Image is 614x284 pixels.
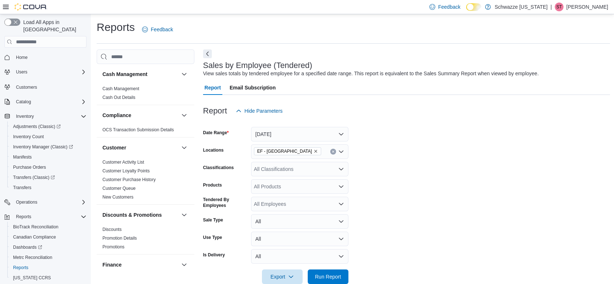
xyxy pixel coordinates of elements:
[20,19,86,33] span: Load All Apps in [GEOGRAPHIC_DATA]
[1,212,89,222] button: Reports
[102,95,136,100] a: Cash Out Details
[251,249,348,264] button: All
[203,217,223,223] label: Sale Type
[13,112,37,121] button: Inventory
[13,144,73,150] span: Inventory Manager (Classic)
[102,71,148,78] h3: Cash Management
[102,244,125,249] a: Promotions
[97,84,194,105] div: Cash Management
[102,71,178,78] button: Cash Management
[13,68,30,76] button: Users
[97,125,194,137] div: Compliance
[10,163,86,172] span: Purchase Orders
[251,214,348,229] button: All
[97,225,194,254] div: Discounts & Promotions
[10,263,31,272] a: Reports
[16,214,31,220] span: Reports
[10,183,34,192] a: Transfers
[180,111,189,120] button: Compliance
[10,173,86,182] span: Transfers (Classic)
[10,223,61,231] a: BioTrack Reconciliation
[338,184,344,189] button: Open list of options
[233,104,286,118] button: Hide Parameters
[10,233,59,241] a: Canadian Compliance
[10,253,55,262] a: Metrc Reconciliation
[102,194,133,200] span: New Customers
[102,127,174,132] a: OCS Transaction Submission Details
[1,52,89,63] button: Home
[180,260,189,269] button: Finance
[139,22,176,37] a: Feedback
[13,275,51,281] span: [US_STATE] CCRS
[13,255,52,260] span: Metrc Reconciliation
[7,152,89,162] button: Manifests
[16,99,31,105] span: Catalog
[438,3,460,11] span: Feedback
[251,127,348,141] button: [DATE]
[13,97,86,106] span: Catalog
[555,3,563,11] div: Sarah Tipton
[203,197,248,208] label: Tendered By Employees
[245,107,283,115] span: Hide Parameters
[1,81,89,92] button: Customers
[13,124,61,129] span: Adjustments (Classic)
[203,252,225,258] label: Is Delivery
[102,185,136,191] span: Customer Queue
[308,269,348,284] button: Run Report
[13,97,34,106] button: Catalog
[10,233,86,241] span: Canadian Compliance
[203,61,312,70] h3: Sales by Employee (Tendered)
[10,153,86,161] span: Manifests
[203,165,234,171] label: Classifications
[13,198,40,207] button: Operations
[102,95,136,100] span: Cash Out Details
[102,211,178,219] button: Discounts & Promotions
[13,224,58,230] span: BioTrack Reconciliation
[13,53,31,62] a: Home
[102,235,137,241] span: Promotion Details
[7,162,89,172] button: Purchase Orders
[203,147,224,153] label: Locations
[102,227,122,232] span: Discounts
[550,3,552,11] p: |
[10,243,45,252] a: Dashboards
[203,70,539,77] div: View sales totals by tendered employee for a specified date range. This report is equivalent to t...
[10,132,86,141] span: Inventory Count
[262,269,303,284] button: Export
[10,143,86,151] span: Inventory Manager (Classic)
[205,80,221,95] span: Report
[16,199,37,205] span: Operations
[10,273,54,282] a: [US_STATE] CCRS
[10,143,76,151] a: Inventory Manager (Classic)
[7,172,89,183] a: Transfers (Classic)
[7,242,89,252] a: Dashboards
[102,236,137,241] a: Promotion Details
[251,232,348,246] button: All
[10,163,49,172] a: Purchase Orders
[13,265,28,271] span: Reports
[1,197,89,207] button: Operations
[1,67,89,77] button: Users
[97,20,135,35] h1: Reports
[102,186,136,191] a: Customer Queue
[10,273,86,282] span: Washington CCRS
[102,168,150,173] a: Customer Loyalty Points
[7,121,89,132] a: Adjustments (Classic)
[102,86,139,92] span: Cash Management
[102,86,139,91] a: Cash Management
[13,175,55,180] span: Transfers (Classic)
[314,149,318,153] button: Remove EF - Glendale from selection in this group
[102,195,133,200] a: New Customers
[13,212,34,221] button: Reports
[10,223,86,231] span: BioTrack Reconciliation
[102,227,122,232] a: Discounts
[13,82,86,91] span: Customers
[102,144,178,151] button: Customer
[7,232,89,242] button: Canadian Compliance
[10,253,86,262] span: Metrc Reconciliation
[13,234,56,240] span: Canadian Compliance
[330,149,336,155] button: Clear input
[102,261,178,268] button: Finance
